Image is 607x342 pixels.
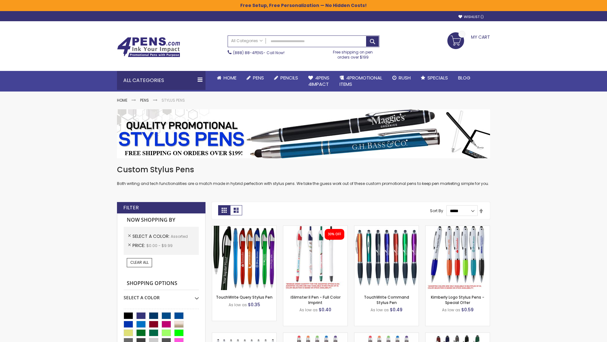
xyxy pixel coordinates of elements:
[123,204,139,211] strong: Filter
[117,71,205,90] div: All Categories
[354,332,419,338] a: Islander Softy Gel with Stylus - ColorJet Imprint-Assorted
[328,232,341,237] div: 30% OFF
[242,71,269,85] a: Pens
[171,234,188,239] span: Assorted
[212,226,276,290] img: TouchWrite Query Stylus Pen-Assorted
[327,47,380,60] div: Free shipping on pen orders over $199
[371,307,389,313] span: As low as
[229,302,247,307] span: As low as
[354,226,419,290] img: TouchWrite Command Stylus Pen-Assorted
[319,307,331,313] span: $0.40
[132,242,146,249] span: Price
[216,294,273,300] a: TouchWrite Query Stylus Pen
[416,71,453,85] a: Specials
[212,71,242,85] a: Home
[117,37,180,57] img: 4Pens Custom Pens and Promotional Products
[124,213,199,227] strong: Now Shopping by
[390,307,402,313] span: $0.49
[253,74,264,81] span: Pens
[127,258,152,267] a: Clear All
[117,165,490,175] h1: Custom Stylus Pens
[458,15,484,19] a: Wishlist
[387,71,416,85] a: Rush
[291,294,340,305] a: iSlimster II Pen - Full Color Imprint
[303,71,334,92] a: 4Pens4impact
[231,38,263,43] span: All Categories
[431,294,484,305] a: Kimberly Logo Stylus Pens - Special Offer
[426,226,490,290] img: Kimberly Logo Stylus Pens-Assorted
[162,98,185,103] strong: Stylus Pens
[218,205,230,215] strong: Grid
[399,74,411,81] span: Rush
[340,74,382,87] span: 4PROMOTIONAL ITEMS
[334,71,387,92] a: 4PROMOTIONALITEMS
[212,225,276,231] a: TouchWrite Query Stylus Pen-Assorted
[124,277,199,290] strong: Shopping Options
[364,294,409,305] a: TouchWrite Command Stylus Pen
[453,71,475,85] a: Blog
[299,307,318,313] span: As low as
[308,74,329,87] span: 4Pens 4impact
[248,301,260,308] span: $0.35
[269,71,303,85] a: Pencils
[280,74,298,81] span: Pencils
[140,98,149,103] a: Pens
[233,50,263,55] a: (888) 88-4PENS
[458,74,470,81] span: Blog
[461,307,474,313] span: $0.59
[212,332,276,338] a: Stiletto Advertising Stylus Pens-Assorted
[146,243,173,248] span: $0.00 - $9.99
[283,225,347,231] a: iSlimster II - Full Color-Assorted
[124,290,199,301] div: Select A Color
[117,165,490,187] div: Both writing and tech functionalities are a match made in hybrid perfection with stylus pens. We ...
[442,307,460,313] span: As low as
[228,36,266,46] a: All Categories
[132,233,171,239] span: Select A Color
[117,98,127,103] a: Home
[354,225,419,231] a: TouchWrite Command Stylus Pen-Assorted
[283,226,347,290] img: iSlimster II - Full Color-Assorted
[233,50,285,55] span: - Call Now!
[430,208,443,213] label: Sort By
[130,260,149,265] span: Clear All
[117,109,490,158] img: Stylus Pens
[224,74,236,81] span: Home
[283,332,347,338] a: Islander Softy Gel Pen with Stylus-Assorted
[427,74,448,81] span: Specials
[426,332,490,338] a: Custom Soft Touch® Metal Pens with Stylus-Assorted
[426,225,490,231] a: Kimberly Logo Stylus Pens-Assorted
